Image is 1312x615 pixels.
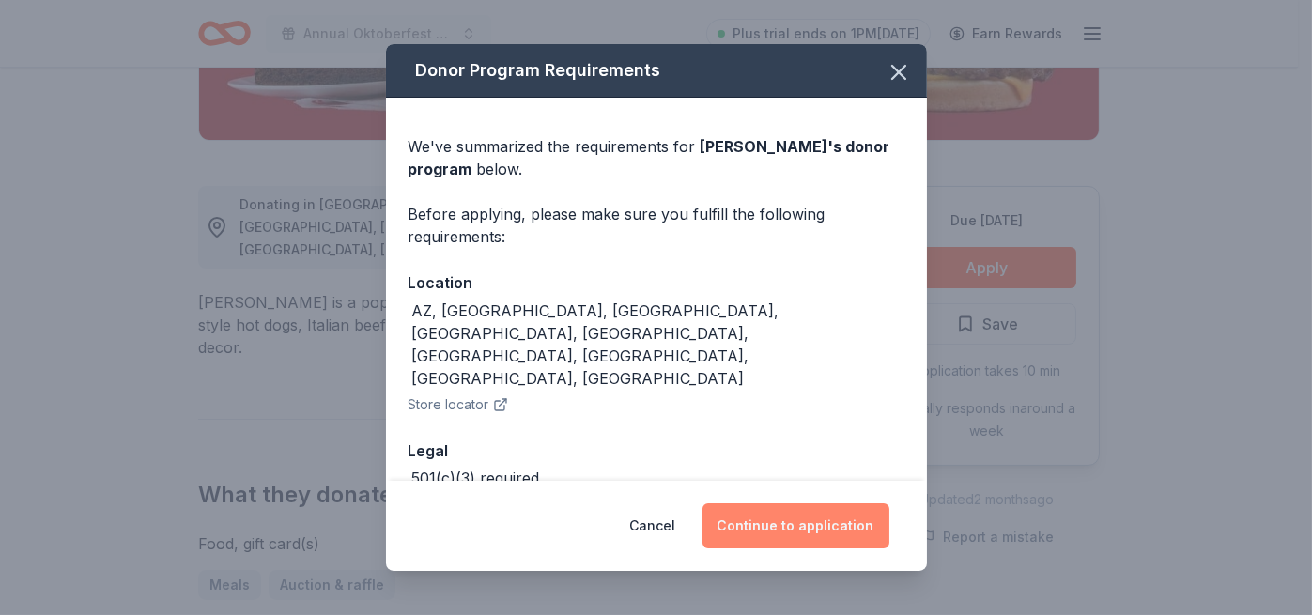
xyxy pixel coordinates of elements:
div: Legal [409,438,904,463]
div: Before applying, please make sure you fulfill the following requirements: [409,203,904,248]
div: Location [409,270,904,295]
button: Continue to application [702,503,889,548]
button: Cancel [630,503,676,548]
div: AZ, [GEOGRAPHIC_DATA], [GEOGRAPHIC_DATA], [GEOGRAPHIC_DATA], [GEOGRAPHIC_DATA], [GEOGRAPHIC_DATA]... [412,300,904,390]
div: 501(c)(3) required [412,467,540,489]
div: We've summarized the requirements for below. [409,135,904,180]
button: Store locator [409,393,508,416]
div: Donor Program Requirements [386,44,927,98]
